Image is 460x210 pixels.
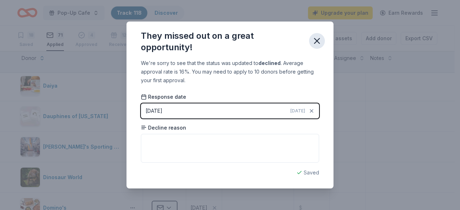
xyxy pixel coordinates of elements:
[258,60,281,66] b: declined
[141,59,319,85] div: We're sorry to see that the status was updated to . Average approval rate is 16%. You may need to...
[290,108,305,114] span: [DATE]
[141,103,319,118] button: [DATE][DATE]
[141,30,303,53] div: They missed out on a great opportunity!
[146,107,162,115] div: [DATE]
[141,93,186,101] span: Response date
[141,124,186,131] span: Decline reason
